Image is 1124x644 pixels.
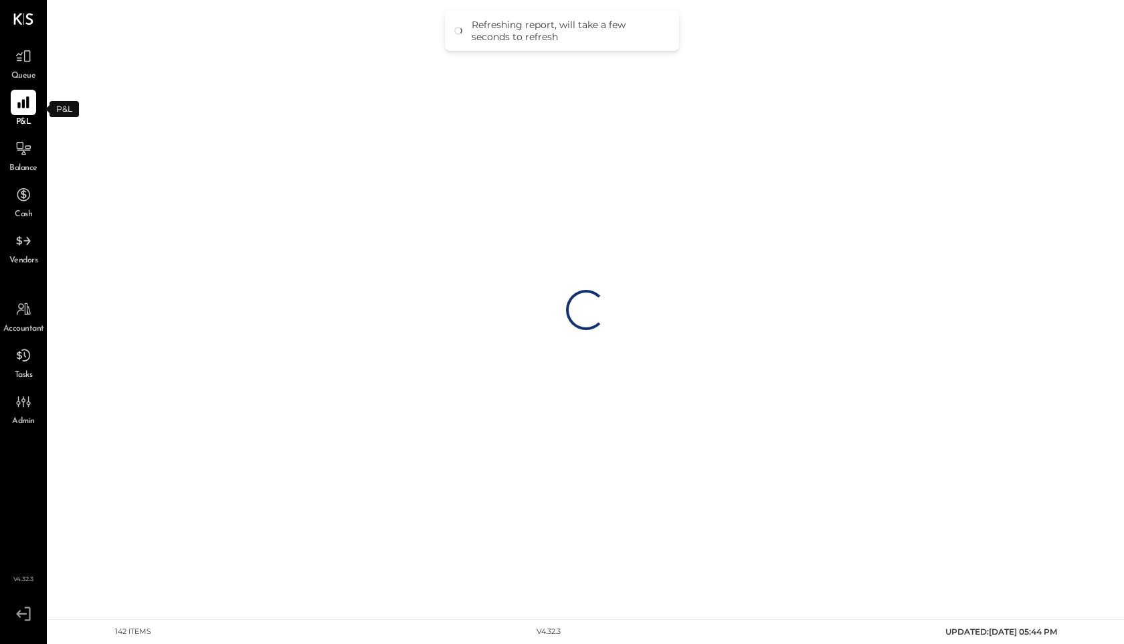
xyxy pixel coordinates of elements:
a: P&L [1,90,46,129]
span: Accountant [3,323,44,335]
span: Balance [9,163,37,175]
a: Tasks [1,343,46,382]
a: Cash [1,182,46,221]
a: Accountant [1,297,46,335]
div: v 4.32.3 [537,627,561,637]
a: Vendors [1,228,46,267]
div: P&L [50,101,79,117]
span: UPDATED: [DATE] 05:44 PM [945,627,1057,637]
div: 142 items [115,627,151,637]
span: Tasks [15,370,33,382]
div: Refreshing report, will take a few seconds to refresh [472,19,666,43]
span: Queue [11,70,36,82]
span: P&L [16,116,31,129]
a: Balance [1,136,46,175]
span: Cash [15,209,32,221]
a: Admin [1,389,46,428]
span: Vendors [9,255,38,267]
a: Queue [1,44,46,82]
span: Admin [12,416,35,428]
